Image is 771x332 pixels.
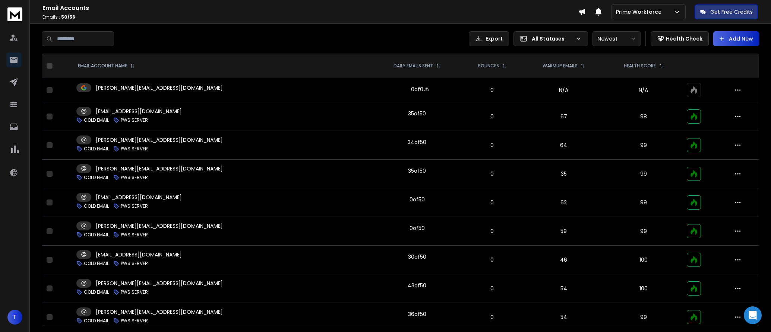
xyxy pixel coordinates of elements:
[616,8,664,16] p: Prime Workforce
[84,175,109,181] p: COLD EMAIL
[7,310,22,325] button: T
[593,31,641,46] button: Newest
[466,285,518,292] p: 0
[84,261,109,266] p: COLD EMAIL
[710,8,753,16] p: Get Free Credits
[651,31,709,46] button: Health Check
[605,160,682,188] td: 99
[466,313,518,321] p: 0
[394,63,433,69] p: DAILY EMAILS SENT
[605,217,682,246] td: 99
[96,194,182,201] p: [EMAIL_ADDRESS][DOMAIN_NAME]
[121,117,148,123] p: PWS SERVER
[523,102,605,131] td: 67
[523,160,605,188] td: 35
[84,203,109,209] p: COLD EMAIL
[84,146,109,152] p: COLD EMAIL
[609,86,678,94] p: N/A
[410,224,425,232] div: 0 of 50
[96,280,223,287] p: [PERSON_NAME][EMAIL_ADDRESS][DOMAIN_NAME]
[408,138,426,146] div: 34 of 50
[466,113,518,120] p: 0
[121,175,148,181] p: PWS SERVER
[523,188,605,217] td: 62
[523,274,605,303] td: 54
[543,63,578,69] p: WARMUP EMAILS
[84,117,109,123] p: COLD EMAIL
[121,289,148,295] p: PWS SERVER
[121,203,148,209] p: PWS SERVER
[408,310,426,318] div: 36 of 50
[466,227,518,235] p: 0
[523,303,605,332] td: 54
[466,199,518,206] p: 0
[466,256,518,264] p: 0
[605,102,682,131] td: 98
[121,318,148,324] p: PWS SERVER
[42,4,578,13] h1: Email Accounts
[61,14,75,20] span: 50 / 56
[695,4,758,19] button: Get Free Credits
[523,131,605,160] td: 64
[408,167,426,175] div: 35 of 50
[523,78,605,102] td: N/A
[78,63,135,69] div: EMAIL ACCOUNT NAME
[411,86,423,93] div: 0 of 0
[96,84,223,92] p: [PERSON_NAME][EMAIL_ADDRESS][DOMAIN_NAME]
[42,14,578,20] p: Emails :
[523,217,605,246] td: 59
[478,63,499,69] p: BOUNCES
[96,308,223,316] p: [PERSON_NAME][EMAIL_ADDRESS][DOMAIN_NAME]
[744,306,762,324] div: Open Intercom Messenger
[121,261,148,266] p: PWS SERVER
[96,251,182,258] p: [EMAIL_ADDRESS][DOMAIN_NAME]
[96,222,223,230] p: [PERSON_NAME][EMAIL_ADDRESS][DOMAIN_NAME]
[466,86,518,94] p: 0
[96,136,223,144] p: [PERSON_NAME][EMAIL_ADDRESS][DOMAIN_NAME]
[466,170,518,178] p: 0
[713,31,759,46] button: Add New
[605,131,682,160] td: 99
[408,282,426,289] div: 43 of 50
[605,274,682,303] td: 100
[7,7,22,21] img: logo
[532,35,573,42] p: All Statuses
[605,246,682,274] td: 100
[523,246,605,274] td: 46
[410,196,425,203] div: 0 of 50
[121,232,148,238] p: PWS SERVER
[84,232,109,238] p: COLD EMAIL
[121,146,148,152] p: PWS SERVER
[96,108,182,115] p: [EMAIL_ADDRESS][DOMAIN_NAME]
[624,63,656,69] p: HEALTH SCORE
[96,165,223,172] p: [PERSON_NAME][EMAIL_ADDRESS][DOMAIN_NAME]
[605,188,682,217] td: 99
[466,141,518,149] p: 0
[408,253,426,261] div: 30 of 50
[469,31,509,46] button: Export
[84,289,109,295] p: COLD EMAIL
[605,303,682,332] td: 99
[84,318,109,324] p: COLD EMAIL
[666,35,702,42] p: Health Check
[408,110,426,117] div: 35 of 50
